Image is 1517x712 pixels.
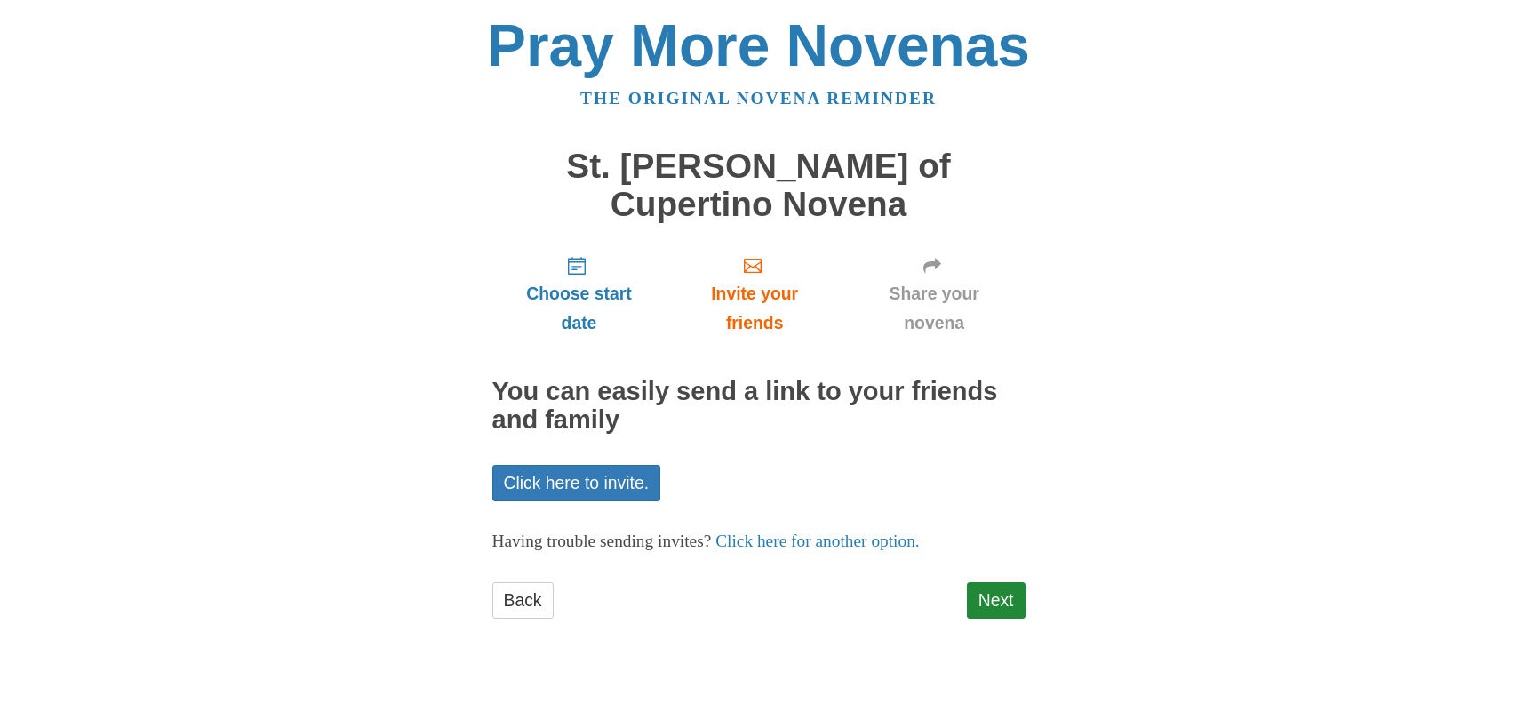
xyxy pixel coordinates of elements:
[510,279,649,338] span: Choose start date
[492,532,712,550] span: Having trouble sending invites?
[580,89,937,108] a: The original novena reminder
[492,582,554,619] a: Back
[967,582,1026,619] a: Next
[666,241,842,347] a: Invite your friends
[843,241,1026,347] a: Share your novena
[492,465,661,501] a: Click here to invite.
[492,148,1026,223] h1: St. [PERSON_NAME] of Cupertino Novena
[683,279,825,338] span: Invite your friends
[487,12,1030,78] a: Pray More Novenas
[861,279,1008,338] span: Share your novena
[715,532,920,550] a: Click here for another option.
[492,378,1026,435] h2: You can easily send a link to your friends and family
[492,241,667,347] a: Choose start date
